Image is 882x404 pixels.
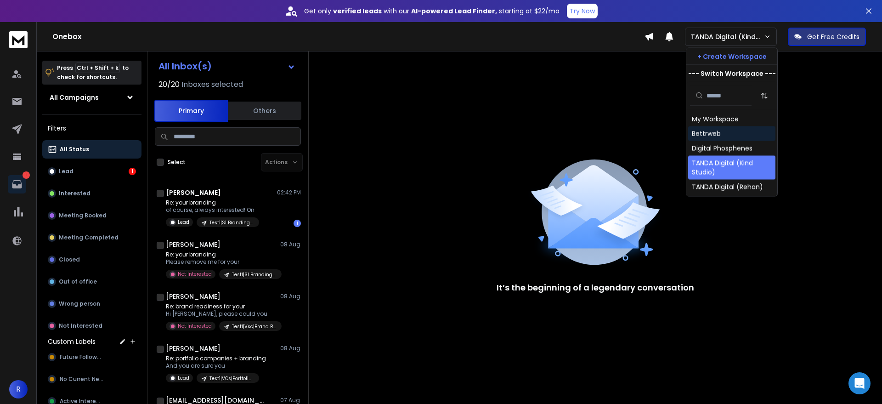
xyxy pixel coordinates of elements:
[788,28,866,46] button: Get Free Credits
[59,322,102,330] p: Not Interested
[59,168,73,175] p: Lead
[232,271,276,278] p: Test1|S1 Branding + Funding Readiness|UK&Nordics|CEO, founder|210225
[57,63,129,82] p: Press to check for shortcuts.
[692,182,763,192] div: TANDA Digital (Rehan)
[294,220,301,227] div: 1
[166,344,220,353] h1: [PERSON_NAME]
[59,278,97,285] p: Out of office
[59,212,107,219] p: Meeting Booked
[228,101,301,121] button: Others
[166,258,276,266] p: Please remove me for your
[75,63,120,73] span: Ctrl + Shift + k
[50,93,99,102] h1: All Campaigns
[570,6,595,16] p: Try Now
[166,355,266,362] p: Re: portfolio companies + branding
[686,48,777,65] button: + Create Workspace
[9,380,28,398] button: R
[60,353,104,361] span: Future Followup
[304,6,560,16] p: Get only with our starting at $22/mo
[166,251,276,258] p: Re: your branding
[52,31,645,42] h1: Onebox
[8,175,26,193] a: 1
[280,293,301,300] p: 08 Aug
[60,146,89,153] p: All Status
[166,362,266,370] p: And you are sure you
[9,31,28,48] img: logo
[168,159,186,166] label: Select
[59,190,90,197] p: Interested
[59,234,119,241] p: Meeting Completed
[333,6,382,16] strong: verified leads
[848,372,871,394] div: Open Intercom Messenger
[280,241,301,248] p: 08 Aug
[158,62,212,71] h1: All Inbox(s)
[166,206,259,214] p: of course, always interested! On
[42,273,141,291] button: Out of office
[42,295,141,313] button: Wrong person
[178,219,189,226] p: Lead
[23,171,30,179] p: 1
[154,100,228,122] button: Primary
[166,292,220,301] h1: [PERSON_NAME]
[42,250,141,269] button: Closed
[129,168,136,175] div: 1
[166,188,221,197] h1: [PERSON_NAME]
[181,79,243,90] h3: Inboxes selected
[158,79,180,90] span: 20 / 20
[42,370,141,388] button: No Current Need
[567,4,598,18] button: Try Now
[692,114,739,124] div: My Workspace
[42,206,141,225] button: Meeting Booked
[59,256,80,263] p: Closed
[42,348,141,366] button: Future Followup
[42,88,141,107] button: All Campaigns
[42,140,141,159] button: All Status
[42,317,141,335] button: Not Interested
[209,219,254,226] p: Test1|S1 Branding + Funding Readiness|UK&Nordics|CEO, founder|210225
[697,52,767,61] p: + Create Workspace
[692,144,752,153] div: Digital Phosphenes
[178,271,212,278] p: Not Interested
[48,337,96,346] h3: Custom Labels
[42,228,141,247] button: Meeting Completed
[209,375,254,382] p: Test1|VCs|Portfolio Brand Review Angle|UK&Nordics|210225
[42,122,141,135] h3: Filters
[232,323,276,330] p: Test1|Vsc|Brand Readiness Workshop Angle for VCs & Accelerators|UK&nordics|210225
[280,397,301,404] p: 07 Aug
[42,162,141,181] button: Lead1
[59,300,100,307] p: Wrong person
[166,310,276,318] p: Hi [PERSON_NAME], please could you
[166,199,259,206] p: Re: your branding
[151,57,303,75] button: All Inbox(s)
[497,281,694,294] p: It’s the beginning of a legendary conversation
[807,32,859,41] p: Get Free Credits
[277,189,301,196] p: 02:42 PM
[178,323,212,330] p: Not Interested
[166,303,276,310] p: Re: brand readiness for your
[688,69,776,78] p: --- Switch Workspace ---
[178,375,189,381] p: Lead
[692,159,772,177] div: TANDA Digital (Kind Studio)
[691,32,764,41] p: TANDA Digital (Kind Studio)
[166,240,220,249] h1: [PERSON_NAME]
[692,129,721,138] div: Bettrweb
[280,345,301,352] p: 08 Aug
[42,184,141,203] button: Interested
[755,86,774,105] button: Sort by Sort A-Z
[411,6,497,16] strong: AI-powered Lead Finder,
[60,376,106,383] span: No Current Need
